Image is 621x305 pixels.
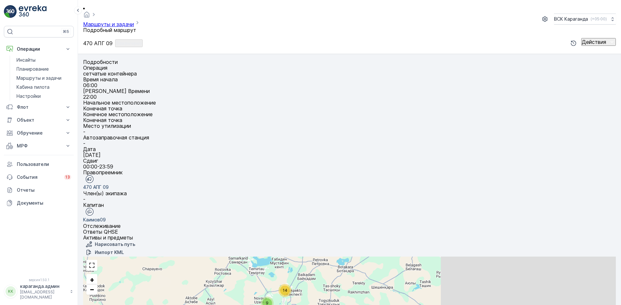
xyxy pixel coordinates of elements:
a: Уменьшить масштаб [87,284,97,294]
font: МРФ [17,143,27,148]
font: 470 АПГ 09 [83,40,113,46]
font: Время начала [83,76,118,83]
a: Инсайты [14,56,74,65]
font: Начальная точка [92,291,126,296]
font: Топливо [92,261,108,266]
font: версия [29,278,40,282]
font: ( [591,16,592,21]
font: Правопреемник [83,169,123,176]
font: Каимов09 [83,217,106,222]
font: 13 [65,175,70,179]
font: Пользователи [17,161,49,167]
font: Капитан [83,202,104,208]
font: Активы и предметы [83,234,133,241]
font: Импорт KML [95,249,124,255]
font: сетчатые контейнера [83,70,137,77]
font: караганда.админ [20,283,60,289]
font: Ответы QHSE [83,229,118,235]
font: Подробный маршрут [83,27,136,33]
font: Маршруты и задачи [16,75,61,81]
font: Конечное местоположение [83,111,153,117]
font: Начальное местоположение [83,99,156,106]
font: Отслеживание [83,223,121,229]
font: Утилизация [92,276,115,281]
font: Обручение [17,130,43,136]
button: ККкараганда.админ[EMAIL_ADDRESS][DOMAIN_NAME] [4,283,74,300]
font: ВСК Караганда [554,16,588,22]
font: Действия [582,39,606,45]
font: Инсайты [16,57,36,63]
a: Планирование [14,65,74,74]
button: МРФ [4,139,74,152]
font: Кабина пилота [16,84,49,90]
font: Объект [17,117,34,123]
a: Отчеты [4,184,74,197]
font: Подробности [83,59,118,65]
button: Закончено [115,39,143,47]
img: логотип [4,5,17,18]
button: Действия [581,38,616,46]
font: Планирование [16,66,49,72]
font: Операции [17,46,40,52]
button: Нарисовать путь [83,240,138,248]
font: Дата [83,146,96,152]
font: Отчеты [17,187,35,193]
font: + [90,275,94,284]
font: Закончено [116,40,142,46]
a: События13 [4,171,74,184]
font: 470 АПГ 09 [83,184,109,190]
font: Нарисовать путь [95,241,135,247]
a: Документы [4,197,74,209]
font: [DATE] [83,152,101,158]
font: Настройки [16,93,41,99]
font: 1.50.1 [40,278,49,282]
font: [PERSON_NAME] Времени [83,88,150,94]
font: +05:00 [592,16,605,21]
font: КК [8,289,13,294]
font: ⌘Б [63,29,69,34]
font: - [83,196,85,202]
button: Объект [4,114,74,127]
font: Место утилизации [83,123,131,129]
font: События [17,174,38,180]
a: Настройки [14,92,74,101]
font: - [83,140,85,147]
a: Пользователи [4,158,74,171]
button: Импорт KML [83,249,126,256]
font: 06:00 [83,82,97,88]
a: Маршруты и задачи [14,74,74,83]
font: 00:00-23:59 [83,163,113,170]
button: Флот [4,101,74,114]
a: Просмотреть в полноэкранном режиме [87,260,97,270]
font: Флот [17,104,28,110]
font: 14 [283,288,287,293]
a: Кабина пилота [14,83,74,92]
font: − [90,285,94,293]
font: Конечная точка [83,117,122,123]
font: Сдвиг [83,158,98,164]
button: Операции [4,43,74,56]
font: ) [605,16,607,21]
font: Документы [17,200,43,206]
div: 14 [278,284,291,297]
font: 22:00 [83,94,97,100]
button: Обручение [4,127,74,139]
font: [EMAIL_ADDRESS][DOMAIN_NAME] [20,290,54,300]
font: - [83,128,85,135]
a: Домашняя страница [83,13,90,19]
img: logo_light-DOdMpM7g.png [19,5,47,18]
button: ВСК Караганда(+05:00) [554,14,616,25]
font: Конечная точка [83,105,122,112]
font: Член(ы) экипажа [83,190,127,197]
font: Операция [83,65,107,71]
font: Автозаправочная станция [83,134,149,141]
a: Увеличить масштаб [87,275,97,284]
a: Маршруты и задачи [83,21,134,27]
